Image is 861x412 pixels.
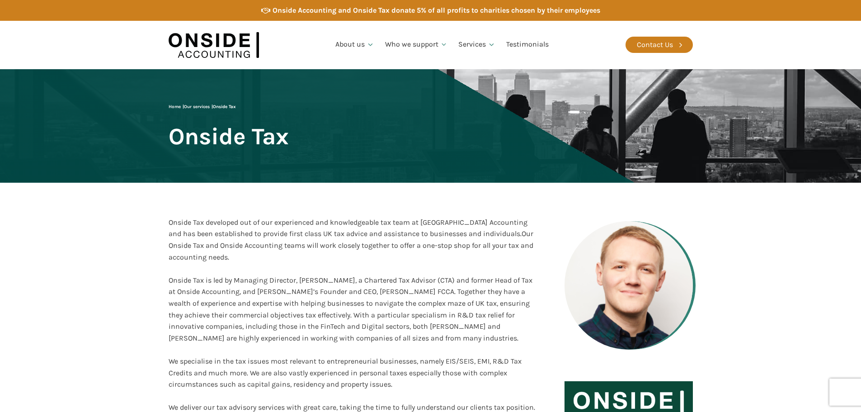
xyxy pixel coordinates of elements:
div: Contact Us [637,39,673,51]
a: Testimonials [501,29,554,60]
div: Onside Tax developed out of our experienced and knowledgeable tax team at [GEOGRAPHIC_DATA] Accou... [169,217,536,263]
span: Onside Tax [213,104,236,109]
img: Onside Accounting [169,28,259,62]
span: Onside Tax [169,124,289,149]
a: About us [330,29,380,60]
a: Services [453,29,501,60]
a: Our services [184,104,210,109]
span: Our Onside Tax and Onside Accounting teams will work closely together to offer a one-stop shop fo... [169,229,533,261]
a: Home [169,104,181,109]
div: Onside Accounting and Onside Tax donate 5% of all profits to charities chosen by their employees [273,5,600,16]
a: Who we support [380,29,453,60]
a: Contact Us [626,37,693,53]
span: | | [169,104,236,109]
